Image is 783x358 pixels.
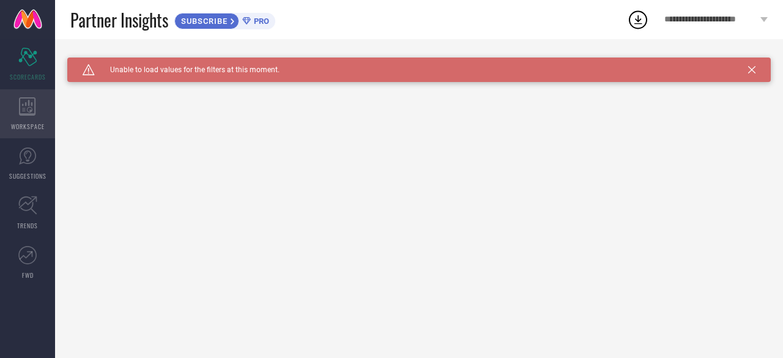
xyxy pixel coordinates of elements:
span: PRO [251,17,269,26]
span: SUGGESTIONS [9,171,46,181]
span: SCORECARDS [10,72,46,81]
div: Open download list [627,9,649,31]
span: WORKSPACE [11,122,45,131]
span: TRENDS [17,221,38,230]
span: SUBSCRIBE [175,17,231,26]
span: Partner Insights [70,7,168,32]
div: Unable to load filters at this moment. Please try later. [67,58,771,67]
span: FWD [22,270,34,280]
a: SUBSCRIBEPRO [174,10,275,29]
span: Unable to load values for the filters at this moment. [95,65,280,74]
